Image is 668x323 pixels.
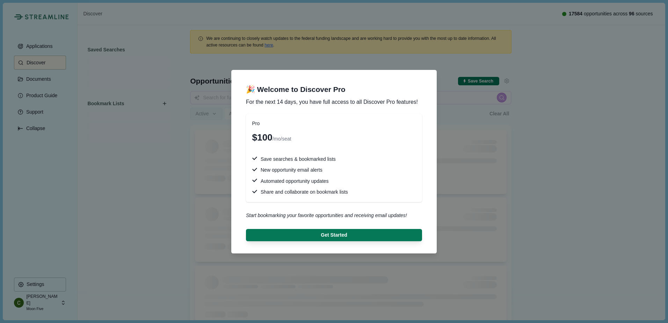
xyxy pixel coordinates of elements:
span: New opportunity email alerts [261,166,322,174]
span: Automated opportunity updates [261,178,329,185]
span: Save searches & bookmarked lists [261,156,336,163]
span: Share and collaborate on bookmark lists [261,188,348,196]
div: Pro [252,120,416,127]
span: 🎉 Welcome to Discover Pro [246,85,422,94]
span: /mo/seat [273,136,291,142]
span: $100 [252,132,273,143]
span: For the next 14 days, you have full access to all Discover Pro features! [246,98,422,107]
button: Get Started [246,229,422,241]
div: Start bookmarking your favorite opportunities and receiving email updates! [246,212,422,219]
